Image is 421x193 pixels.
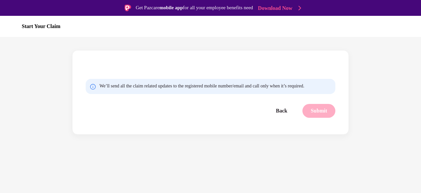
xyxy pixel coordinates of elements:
div: Submit [308,113,327,120]
a: Download Now [269,5,310,12]
img: Logo [113,5,120,11]
div: We’ll send all the claim related updates to the registered mobile number/email and call only when... [99,83,331,95]
div: Back [272,113,285,120]
img: Stroke [310,5,312,12]
div: Start Your Claim [18,23,65,30]
div: Get Pazcare for all your employee benefits need [125,4,264,12]
img: svg+xml;base64,PHN2ZyBpZD0iSW5mby0yMHgyMCIgeG1sbnM9Imh0dHA6Ly93d3cudzMub3JnLzIwMDAvc3ZnIiB3aWR0aD... [90,83,96,90]
strong: mobile app [153,5,181,11]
